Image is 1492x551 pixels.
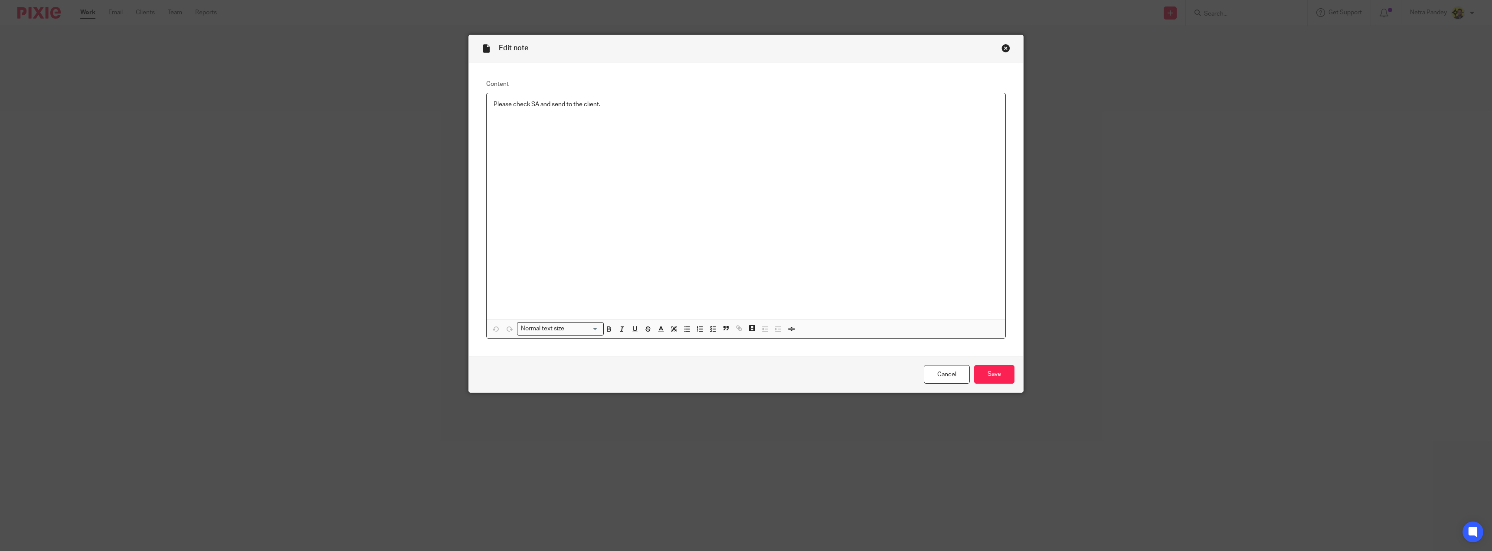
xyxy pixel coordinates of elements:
[567,324,599,333] input: Search for option
[517,322,604,336] div: Search for option
[494,100,998,109] p: Please check SA and send to the client.
[486,80,1006,88] label: Content
[974,365,1014,384] input: Save
[499,45,528,52] span: Edit note
[924,365,970,384] a: Cancel
[519,324,566,333] span: Normal text size
[1001,44,1010,52] div: Close this dialog window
